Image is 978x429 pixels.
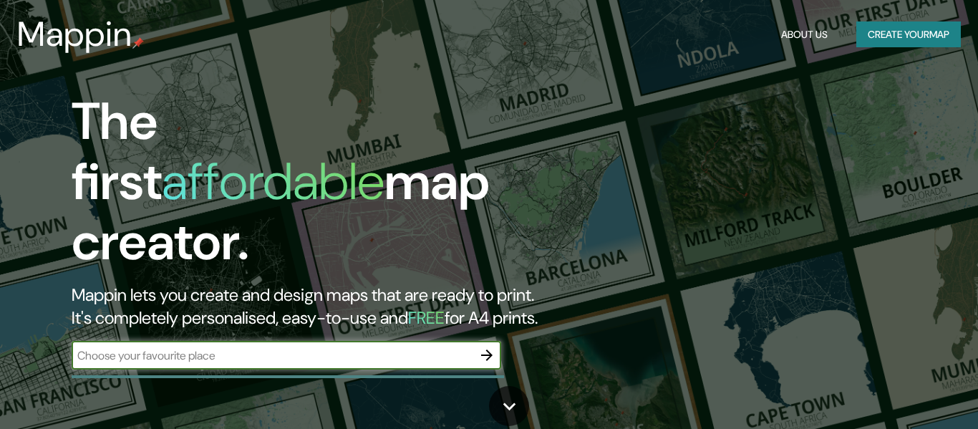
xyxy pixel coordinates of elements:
h1: affordable [162,148,384,215]
input: Choose your favourite place [72,347,473,364]
h3: Mappin [17,14,132,54]
button: Create yourmap [856,21,961,48]
img: mappin-pin [132,37,144,49]
h2: Mappin lets you create and design maps that are ready to print. It's completely personalised, eas... [72,284,561,329]
h5: FREE [408,307,445,329]
h1: The first map creator. [72,92,561,284]
button: About Us [775,21,833,48]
